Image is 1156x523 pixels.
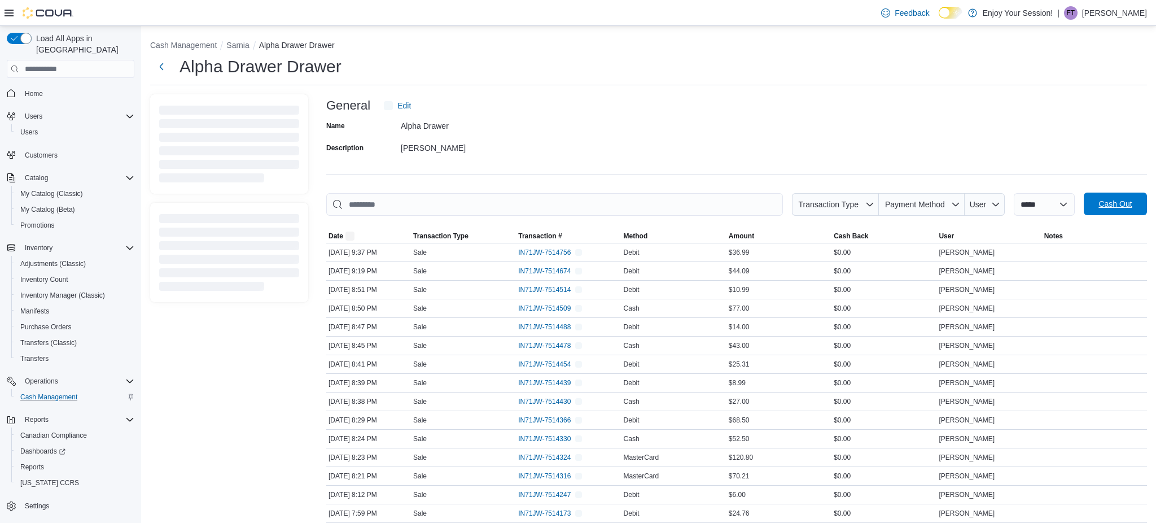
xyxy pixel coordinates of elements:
[16,460,49,474] a: Reports
[159,108,299,185] span: Loading
[16,390,82,404] a: Cash Management
[326,143,364,152] label: Description
[11,186,139,202] button: My Catalog (Classic)
[518,451,582,464] button: IN71JW-7514324
[16,125,42,139] a: Users
[518,469,582,483] button: IN71JW-7514316
[32,33,134,55] span: Load All Apps in [GEOGRAPHIC_DATA]
[226,41,249,50] button: Sarnia
[624,378,640,387] span: Debit
[518,472,571,481] span: IN71JW-7514316
[831,264,936,278] div: $0.00
[939,7,962,19] input: Dark Mode
[518,360,571,369] span: IN71JW-7514454
[11,428,139,443] button: Canadian Compliance
[518,341,571,350] span: IN71JW-7514478
[20,205,75,214] span: My Catalog (Beta)
[624,304,640,313] span: Cash
[20,221,55,230] span: Promotions
[518,507,582,520] button: IN71JW-7514173
[413,434,427,443] p: Sale
[939,304,995,313] span: [PERSON_NAME]
[326,229,411,243] button: Date
[518,413,582,427] button: IN71JW-7514366
[729,322,750,332] span: $14.00
[16,304,54,318] a: Manifests
[879,193,965,216] button: Payment Method
[624,472,659,481] span: MasterCard
[729,285,750,294] span: $10.99
[939,472,995,481] span: [PERSON_NAME]
[834,232,868,241] span: Cash Back
[518,246,582,259] button: IN71JW-7514756
[20,148,134,162] span: Customers
[20,463,44,472] span: Reports
[624,285,640,294] span: Debit
[20,189,83,198] span: My Catalog (Classic)
[518,395,582,408] button: IN71JW-7514430
[25,112,42,121] span: Users
[624,341,640,350] span: Cash
[326,395,411,408] div: [DATE] 8:38 PM
[11,459,139,475] button: Reports
[518,509,571,518] span: IN71JW-7514173
[11,303,139,319] button: Manifests
[792,193,879,216] button: Transaction Type
[2,85,139,101] button: Home
[16,320,134,334] span: Purchase Orders
[939,267,995,276] span: [PERSON_NAME]
[518,285,571,294] span: IN71JW-7514514
[413,341,427,350] p: Sale
[729,472,750,481] span: $70.21
[729,232,754,241] span: Amount
[1084,193,1147,215] button: Cash Out
[518,488,582,502] button: IN71JW-7514247
[729,397,750,406] span: $27.00
[11,202,139,217] button: My Catalog (Beta)
[16,304,134,318] span: Manifests
[518,490,571,499] span: IN71JW-7514247
[2,373,139,389] button: Operations
[20,241,134,255] span: Inventory
[20,499,134,513] span: Settings
[326,283,411,297] div: [DATE] 8:51 PM
[20,478,79,487] span: [US_STATE] CCRS
[983,6,1053,20] p: Enjoy Your Session!
[831,339,936,352] div: $0.00
[413,397,427,406] p: Sale
[16,476,84,490] a: [US_STATE] CCRS
[2,170,139,186] button: Catalog
[20,149,62,162] a: Customers
[20,110,47,123] button: Users
[729,341,750,350] span: $43.00
[326,488,411,502] div: [DATE] 8:12 PM
[413,304,427,313] p: Sale
[726,229,831,243] button: Amount
[413,267,427,276] p: Sale
[413,490,427,499] p: Sale
[20,393,77,402] span: Cash Management
[1044,232,1063,241] span: Notes
[401,139,552,152] div: [PERSON_NAME]
[831,302,936,315] div: $0.00
[23,7,73,19] img: Cova
[831,358,936,371] div: $0.00
[939,322,995,332] span: [PERSON_NAME]
[624,267,640,276] span: Debit
[939,453,995,462] span: [PERSON_NAME]
[150,55,173,78] button: Next
[518,248,571,257] span: IN71JW-7514756
[2,240,139,256] button: Inventory
[16,460,134,474] span: Reports
[25,151,58,160] span: Customers
[518,358,582,371] button: IN71JW-7514454
[11,287,139,303] button: Inventory Manager (Classic)
[729,304,750,313] span: $77.00
[11,256,139,272] button: Adjustments (Classic)
[379,94,415,117] button: Edit
[326,193,783,216] input: This is a search bar. As you type, the results lower in the page will automatically filter.
[831,413,936,427] div: $0.00
[20,322,72,332] span: Purchase Orders
[25,502,49,511] span: Settings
